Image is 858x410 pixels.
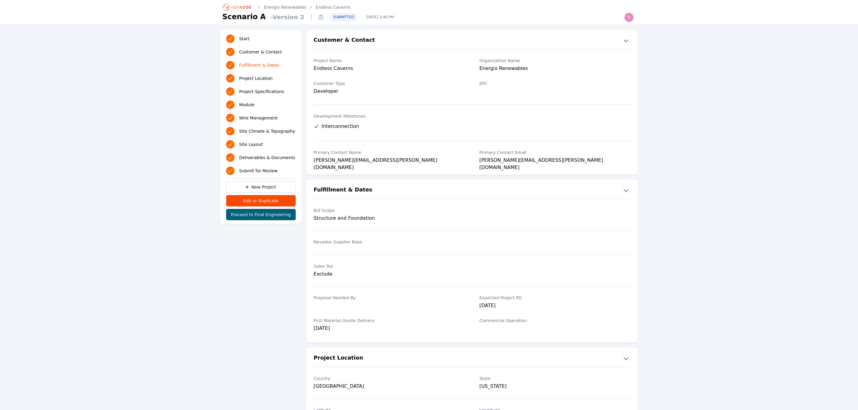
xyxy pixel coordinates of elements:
[239,155,296,161] span: Deliverables & Documents
[480,149,631,155] label: Primary Contact Email
[223,2,350,12] nav: Breadcrumb
[239,115,278,121] span: Wire Management
[314,263,465,269] label: Sales Tax
[624,13,634,22] img: Ted Elliott
[314,375,465,381] label: Country
[314,65,465,73] div: Endless Caverns
[314,383,465,390] div: [GEOGRAPHIC_DATA]
[239,49,282,55] span: Customer & Contact
[239,128,295,134] span: Site Climate & Topography
[314,354,363,363] h2: Project Location
[480,80,631,86] label: EPC
[239,168,278,174] span: Submit for Review
[307,354,638,363] button: Project Location
[239,89,284,95] span: Project Specifications
[223,12,266,22] h1: Scenario A
[268,13,307,21] span: - Version 2
[314,80,465,86] label: Customer Type
[264,4,306,10] a: Energix Renewables
[480,65,631,73] div: Energix Renewables
[314,295,465,301] label: Proposal Needed By
[314,58,465,64] label: Project Name
[239,62,280,68] span: Fulfillment & Dates
[361,15,399,20] span: [DATE] 3:46 PM
[239,75,273,81] span: Project Location
[480,295,631,301] label: Expected Project PO
[314,36,375,45] h2: Customer & Contact
[314,270,465,278] div: Exclude
[314,325,465,333] div: [DATE]
[480,302,631,310] div: [DATE]
[322,123,359,130] span: Interconnection
[480,375,631,381] label: State
[226,33,296,176] nav: Progress
[314,113,631,119] label: Development Milestones
[480,58,631,64] label: Organization Name
[226,181,296,193] a: New Project
[314,88,465,95] div: Developer
[331,14,356,21] div: SUBMITTED
[314,215,465,222] div: Structure and Foundation
[226,195,296,207] button: Edit or Duplicate
[314,318,465,324] label: First Material Onsite Delivery
[239,36,250,42] span: Start
[314,157,465,165] div: [PERSON_NAME][EMAIL_ADDRESS][PERSON_NAME][DOMAIN_NAME]
[480,157,631,165] div: [PERSON_NAME][EMAIL_ADDRESS][PERSON_NAME][DOMAIN_NAME]
[314,149,465,155] label: Primary Contact Name
[480,318,631,324] label: Commercial Operation
[226,209,296,220] button: Proceed to Final Engineering
[239,102,255,108] span: Module
[239,141,263,147] span: Site Layout
[314,185,372,195] h2: Fulfillment & Dates
[307,36,638,45] button: Customer & Contact
[314,239,465,245] label: Nevados Supplier Base
[314,207,465,213] label: Bid Scope
[316,4,350,10] a: Endless Caverns
[480,383,631,390] div: [US_STATE]
[307,185,638,195] button: Fulfillment & Dates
